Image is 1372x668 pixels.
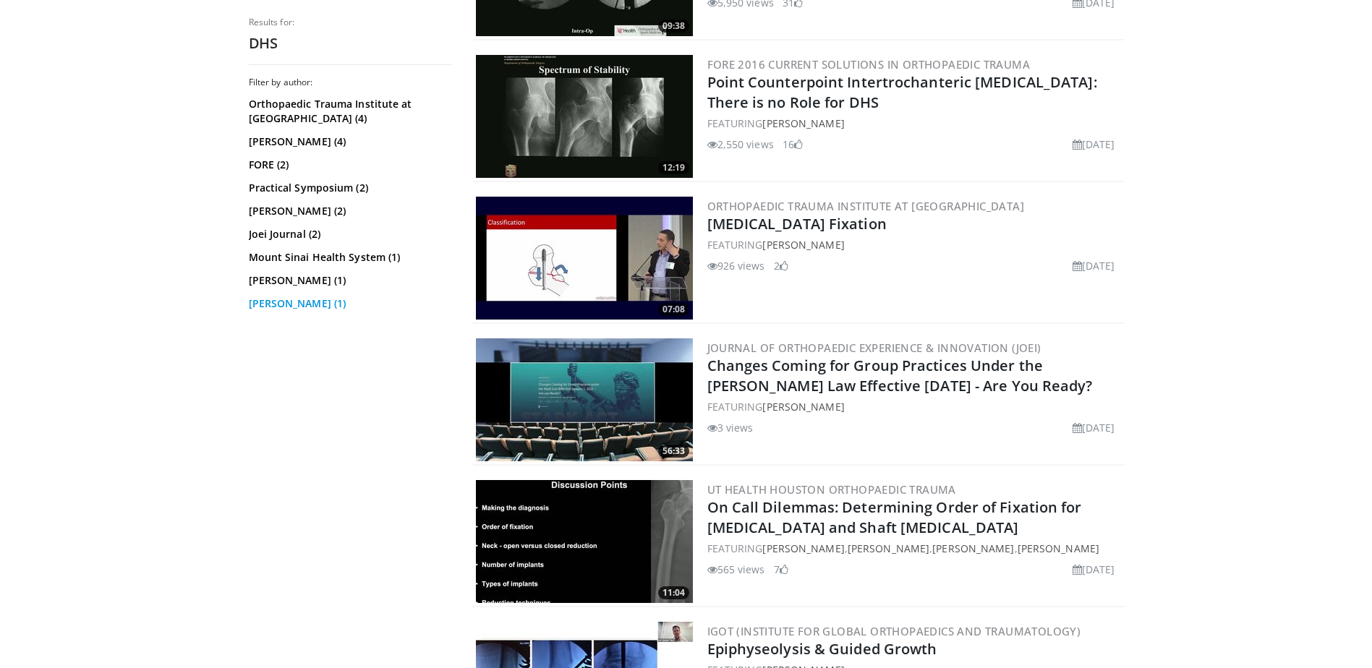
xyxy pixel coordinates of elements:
a: [PERSON_NAME] (2) [249,204,448,218]
a: 11:04 [476,480,693,603]
a: On Call Dilemmas: Determining Order of Fixation for [MEDICAL_DATA] and Shaft [MEDICAL_DATA] [707,497,1082,537]
li: 16 [783,137,803,152]
a: Joei Journal (2) [249,227,448,241]
li: [DATE] [1073,562,1115,577]
a: Orthopaedic Trauma Institute at [GEOGRAPHIC_DATA] [707,199,1025,213]
a: Mount Sinai Health System (1) [249,250,448,265]
li: 926 views [707,258,765,273]
span: 11:04 [658,586,689,599]
a: [PERSON_NAME] [1018,541,1099,555]
a: [PERSON_NAME] (1) [249,273,448,288]
a: 56:33 [476,338,693,461]
div: FEATURING [707,237,1121,252]
a: IGOT (Institute for Global Orthopaedics and Traumatology) [707,624,1081,638]
li: [DATE] [1073,258,1115,273]
span: 56:33 [658,445,689,458]
li: 3 views [707,420,754,435]
a: [PERSON_NAME] [932,541,1014,555]
img: 4ec8d867-e400-4202-b17b-f620580954eb.300x170_q85_crop-smart_upscale.jpg [476,338,693,461]
a: [PERSON_NAME] [762,116,844,130]
a: [PERSON_NAME] [762,400,844,414]
a: Practical Symposium (2) [249,181,448,195]
li: [DATE] [1073,137,1115,152]
h2: DHS [249,34,451,53]
div: FEATURING [707,399,1121,414]
a: FORE 2016 Current Solutions in Orthopaedic Trauma [707,57,1031,72]
img: fb86b9f7-c727-48f1-8cc1-d5a9db95e2a8.300x170_q85_crop-smart_upscale.jpg [476,55,693,178]
li: 2 [774,258,788,273]
a: [PERSON_NAME] (4) [249,134,448,149]
a: FORE (2) [249,158,448,172]
a: [PERSON_NAME] [762,541,844,555]
a: Orthopaedic Trauma Institute at [GEOGRAPHIC_DATA] (4) [249,97,448,126]
span: 12:19 [658,161,689,174]
span: 07:08 [658,303,689,316]
a: Changes Coming for Group Practices Under the [PERSON_NAME] Law Effective [DATE] - Are You Ready? [707,356,1093,395]
div: FEATURING [707,116,1121,131]
a: [PERSON_NAME] (1) [249,296,448,311]
div: FEATURING , , , [707,541,1121,556]
li: 2,550 views [707,137,774,152]
a: [MEDICAL_DATA] Fixation [707,214,887,234]
li: [DATE] [1073,420,1115,435]
a: UT Health Houston Orthopaedic Trauma [707,482,956,497]
a: 12:19 [476,55,693,178]
h3: Filter by author: [249,77,451,88]
img: 80752f0c-76c4-46f6-a8ec-62c411163976.300x170_q85_crop-smart_upscale.jpg [476,197,693,320]
a: Epiphyseolysis & Guided Growth [707,639,937,659]
li: 565 views [707,562,765,577]
a: Journal of Orthopaedic Experience & Innovation (JOEI) [707,341,1041,355]
li: 7 [774,562,788,577]
a: [PERSON_NAME] [762,238,844,252]
p: Results for: [249,17,451,28]
img: 78e67908-64fb-4a27-808c-d4fe93cd84d6.300x170_q85_crop-smart_upscale.jpg [476,480,693,603]
span: 09:38 [658,20,689,33]
a: 07:08 [476,197,693,320]
a: Point Counterpoint Intertrochanteric [MEDICAL_DATA]: There is no Role for DHS [707,72,1097,112]
a: [PERSON_NAME] [848,541,929,555]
